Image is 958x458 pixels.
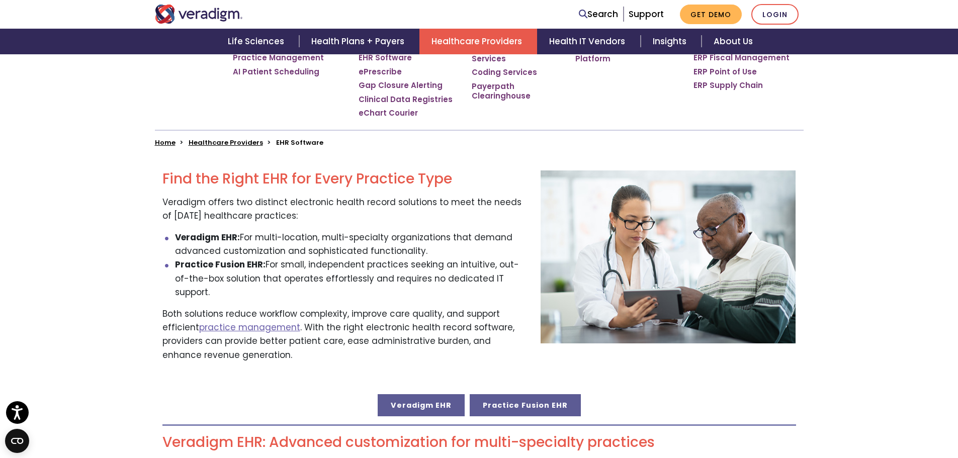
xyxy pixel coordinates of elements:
a: ePrescribe [359,67,402,77]
a: Practice Fusion EHR [470,394,581,416]
a: Get Demo [680,5,742,24]
a: EHR Software [359,53,412,63]
a: AI Patient Scheduling [233,67,319,77]
p: Veradigm offers two distinct electronic health record solutions to meet the needs of [DATE] healt... [162,196,526,223]
p: Both solutions reduce workflow complexity, improve care quality, and support efficient . With the... [162,307,526,362]
strong: Veradigm EHR: [175,231,240,243]
a: Patient Engagement Platform [575,44,678,63]
a: Login [751,4,799,25]
a: Health IT Vendors [537,29,640,54]
a: Coding Services [472,67,537,77]
a: Insights [641,29,702,54]
a: Payerpath Clearinghouse [472,81,560,101]
strong: Practice Fusion EHR: [175,258,266,270]
a: About Us [702,29,765,54]
h2: Find the Right EHR for Every Practice Type [162,170,526,188]
a: Healthcare Providers [419,29,537,54]
li: For multi-location, multi-specialty organizations that demand advanced customization and sophisti... [175,231,526,258]
a: eChart Courier [359,108,418,118]
li: For small, independent practices seeking an intuitive, out-of-the-box solution that operates effo... [175,258,526,299]
a: Search [579,8,618,21]
a: Home [155,138,176,147]
a: Practice Management [233,53,324,63]
a: Health Plans + Payers [299,29,419,54]
img: page-ehr-solutions-overview.jpg [541,170,796,343]
a: Support [629,8,664,20]
a: ERP Fiscal Management [693,53,790,63]
a: Gap Closure Alerting [359,80,443,90]
h2: Veradigm EHR: Advanced customization for multi-specialty practices [162,434,796,451]
a: Clinical Data Registries [359,95,453,105]
a: Revenue Cycle Services [472,44,560,63]
a: Healthcare Providers [189,138,263,147]
img: Veradigm logo [155,5,243,24]
iframe: Drift Chat Widget [765,386,946,446]
a: Life Sciences [216,29,299,54]
a: Veradigm EHR [378,394,465,416]
a: ERP Point of Use [693,67,757,77]
button: Open CMP widget [5,429,29,453]
a: ERP Supply Chain [693,80,763,90]
a: practice management [199,321,300,333]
